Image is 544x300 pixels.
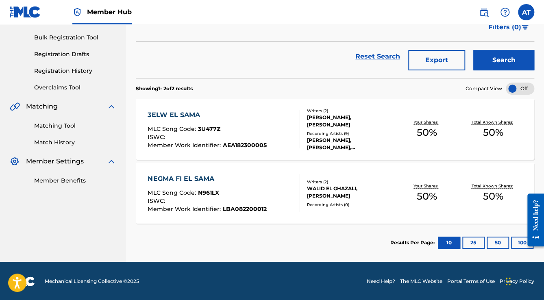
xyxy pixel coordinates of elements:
[497,4,513,20] div: Help
[198,189,219,196] span: N961LX
[413,119,440,125] p: Your Shares:
[390,239,437,246] p: Results Per Page:
[307,114,394,128] div: [PERSON_NAME], [PERSON_NAME]
[34,83,116,92] a: Overclaims Tool
[466,85,502,92] span: Compact View
[503,261,544,300] iframe: Chat Widget
[10,276,35,286] img: logo
[417,189,437,204] span: 50 %
[222,205,266,213] span: LBA082200012
[408,50,465,70] button: Export
[26,102,58,111] span: Matching
[307,130,394,137] div: Recording Artists ( 9 )
[479,7,489,17] img: search
[136,99,534,160] a: 3ELW EL SAMAMLC Song Code:3U477ZISWC:Member Work Identifier:AEA182300005Writers (2)[PERSON_NAME],...
[34,176,116,185] a: Member Benefits
[462,237,485,249] button: 25
[107,157,116,166] img: expand
[34,67,116,75] a: Registration History
[307,185,394,200] div: WALID EL GHAZALI, [PERSON_NAME]
[367,278,395,285] a: Need Help?
[34,122,116,130] a: Matching Tool
[10,102,20,111] img: Matching
[148,125,198,133] span: MLC Song Code :
[222,141,266,149] span: AEA182300005
[521,187,544,253] iframe: Resource Center
[471,183,515,189] p: Total Known Shares:
[148,189,198,196] span: MLC Song Code :
[500,7,510,17] img: help
[488,22,521,32] span: Filters ( 0 )
[72,7,82,17] img: Top Rightsholder
[447,278,495,285] a: Portal Terms of Use
[473,50,534,70] button: Search
[307,108,394,114] div: Writers ( 2 )
[148,141,222,149] span: Member Work Identifier :
[10,6,41,18] img: MLC Logo
[26,157,84,166] span: Member Settings
[148,205,222,213] span: Member Work Identifier :
[136,163,534,224] a: NEGMA FI EL SAMAMLC Song Code:N961LXISWC:Member Work Identifier:LBA082200012Writers (2)WALID EL G...
[148,174,266,184] div: NEGMA FI EL SAMA
[10,157,20,166] img: Member Settings
[87,7,132,17] span: Member Hub
[148,110,266,120] div: 3ELW EL SAMA
[351,48,404,65] a: Reset Search
[307,137,394,151] div: [PERSON_NAME], [PERSON_NAME], [PERSON_NAME], [PERSON_NAME], [PERSON_NAME]
[148,133,167,141] span: ISWC :
[438,237,460,249] button: 10
[400,278,442,285] a: The MLC Website
[107,102,116,111] img: expand
[483,189,503,204] span: 50 %
[307,179,394,185] div: Writers ( 2 )
[148,197,167,204] span: ISWC :
[483,17,534,37] button: Filters (0)
[506,269,511,293] div: Drag
[198,125,220,133] span: 3U477Z
[511,237,533,249] button: 100
[476,4,492,20] a: Public Search
[483,125,503,140] span: 50 %
[45,278,139,285] span: Mechanical Licensing Collective © 2025
[413,183,440,189] p: Your Shares:
[34,138,116,147] a: Match History
[307,202,394,208] div: Recording Artists ( 0 )
[417,125,437,140] span: 50 %
[471,119,515,125] p: Total Known Shares:
[34,50,116,59] a: Registration Drafts
[487,237,509,249] button: 50
[522,25,529,30] img: filter
[518,4,534,20] div: User Menu
[34,33,116,42] a: Bulk Registration Tool
[136,85,193,92] p: Showing 1 - 2 of 2 results
[500,278,534,285] a: Privacy Policy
